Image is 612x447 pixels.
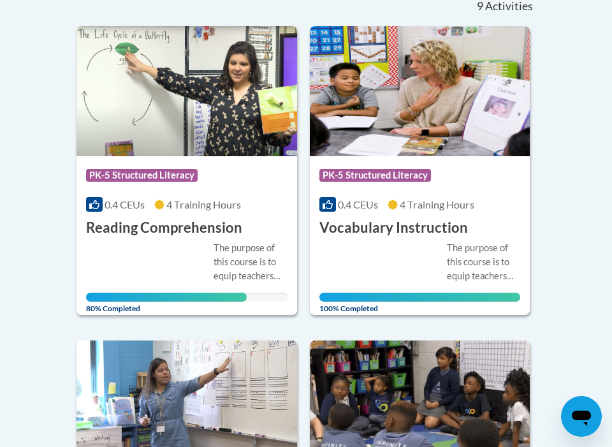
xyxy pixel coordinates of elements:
span: 0.4 CEUs [105,198,145,210]
span: 100% Completed [319,293,521,313]
img: Course Logo [310,26,530,156]
div: The purpose of this course is to equip teachers with research-based knowledge and strategies to p... [447,241,521,283]
h3: Vocabulary Instruction [319,218,468,238]
span: 80% Completed [86,293,247,313]
span: 4 Training Hours [166,198,241,210]
span: PK-5 Structured Literacy [319,169,431,182]
iframe: Button to launch messaging window [561,396,602,437]
div: Your progress [319,293,521,302]
h3: Reading Comprehension [86,218,242,238]
img: Course Logo [76,26,297,156]
div: Your progress [86,293,247,302]
span: 4 Training Hours [400,198,474,210]
a: Course LogoPK-5 Structured Literacy0.4 CEUs4 Training Hours Reading ComprehensionThe purpose of t... [76,26,297,315]
a: Course LogoPK-5 Structured Literacy0.4 CEUs4 Training Hours Vocabulary InstructionThe purpose of ... [310,26,530,315]
span: 0.4 CEUs [338,198,378,210]
span: PK-5 Structured Literacy [86,169,198,182]
div: The purpose of this course is to equip teachers with the necessary knowledge and strategies to pr... [214,241,288,283]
